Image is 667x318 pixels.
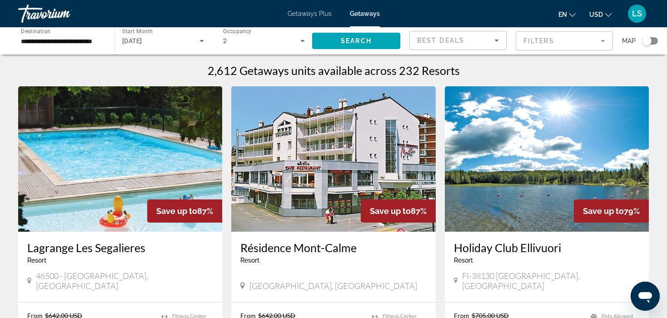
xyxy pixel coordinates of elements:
[36,271,213,291] span: 46500 - [GEOGRAPHIC_DATA], [GEOGRAPHIC_DATA]
[462,271,640,291] span: FI-38130 [GEOGRAPHIC_DATA], [GEOGRAPHIC_DATA]
[558,8,576,21] button: Change language
[631,282,660,311] iframe: Bouton de lancement de la fenêtre de messagerie
[558,11,567,18] span: en
[27,257,46,264] span: Resort
[288,10,332,17] a: Getaways Plus
[454,241,640,254] a: Holiday Club Ellivuori
[361,199,436,223] div: 87%
[240,241,426,254] a: Résidence Mont-Calme
[223,28,252,35] span: Occupancy
[622,35,636,47] span: Map
[574,199,649,223] div: 79%
[249,281,417,291] span: [GEOGRAPHIC_DATA], [GEOGRAPHIC_DATA]
[370,206,411,216] span: Save up to
[208,64,460,77] h1: 2,612 Getaways units available across 232 Resorts
[417,35,499,46] mat-select: Sort by
[223,37,227,45] span: 2
[21,28,50,34] span: Destination
[27,241,213,254] a: Lagrange Les Segalieres
[18,86,222,232] img: RT93O01X.jpg
[516,31,613,51] button: Filter
[625,4,649,23] button: User Menu
[147,199,222,223] div: 87%
[312,33,400,49] button: Search
[240,257,259,264] span: Resort
[350,10,380,17] a: Getaways
[156,206,197,216] span: Save up to
[122,37,142,45] span: [DATE]
[445,86,649,232] img: A123E01X.jpg
[583,206,624,216] span: Save up to
[341,37,372,45] span: Search
[632,9,642,18] span: LS
[122,28,153,35] span: Start Month
[417,37,464,44] span: Best Deals
[589,11,603,18] span: USD
[18,2,109,25] a: Travorium
[589,8,612,21] button: Change currency
[454,257,473,264] span: Resort
[231,86,435,232] img: 3466E01X.jpg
